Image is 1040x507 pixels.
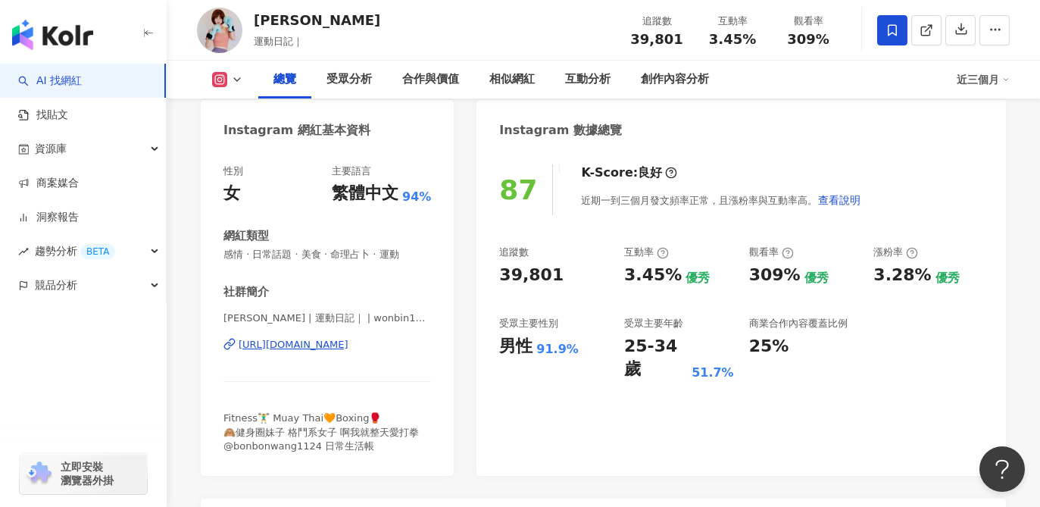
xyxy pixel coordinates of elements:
div: 309% [749,264,801,287]
div: 近期一到三個月發文頻率正常，且漲粉率與互動率高。 [581,185,861,215]
span: 94% [402,189,431,205]
div: 25% [749,335,789,358]
div: 39,801 [499,264,564,287]
div: 商業合作內容覆蓋比例 [749,317,848,330]
div: 互動率 [704,14,761,29]
div: 優秀 [686,270,710,286]
span: 趨勢分析 [35,234,115,268]
a: 洞察報告 [18,210,79,225]
button: 查看說明 [817,185,861,215]
div: K-Score : [581,164,677,181]
span: 競品分析 [35,268,77,302]
div: 91.9% [536,341,579,358]
div: 合作與價值 [402,70,459,89]
span: 39,801 [630,31,682,47]
img: logo [12,20,93,50]
div: 社群簡介 [223,284,269,300]
div: 性別 [223,164,243,178]
div: 觀看率 [749,246,794,259]
img: chrome extension [24,462,54,486]
div: 良好 [638,164,662,181]
div: 優秀 [804,270,829,286]
a: 找貼文 [18,108,68,123]
a: chrome extension立即安裝 瀏覽器外掛 [20,453,147,494]
div: Instagram 網紅基本資料 [223,122,370,139]
div: 男性 [499,335,532,358]
div: 網紅類型 [223,228,269,244]
div: 相似網紅 [489,70,535,89]
iframe: Help Scout Beacon - Open [979,446,1025,492]
div: 互動分析 [565,70,611,89]
a: 商案媒合 [18,176,79,191]
div: 近三個月 [957,67,1010,92]
span: 查看說明 [818,194,860,206]
div: 25-34 歲 [624,335,688,382]
div: 87 [499,174,537,205]
img: KOL Avatar [197,8,242,53]
div: 3.28% [873,264,931,287]
div: 總覽 [273,70,296,89]
div: BETA [80,244,115,259]
span: 立即安裝 瀏覽器外掛 [61,460,114,487]
div: 51.7% [692,365,734,381]
span: Fitness🏋️‍♂️ Muay Thai🧡Boxing🥊 🙈健身圈妹子 格鬥系女子 啊我就整天愛打拳 @bonbonwang1124 日常生活帳 [223,412,419,451]
a: searchAI 找網紅 [18,74,82,89]
span: 309% [787,32,829,47]
div: Instagram 數據總覽 [499,122,622,139]
span: rise [18,246,29,257]
div: 3.45% [624,264,682,287]
div: 受眾主要年齡 [624,317,683,330]
div: 受眾分析 [326,70,372,89]
div: 漲粉率 [873,246,918,259]
span: 感情 · 日常話題 · 美食 · 命理占卜 · 運動 [223,248,431,261]
div: 受眾主要性別 [499,317,558,330]
div: 互動率 [624,246,669,259]
span: [PERSON_NAME] | 運動日記｜ | wonbin1124 [223,311,431,325]
span: 資源庫 [35,132,67,166]
div: 追蹤數 [499,246,529,259]
a: [URL][DOMAIN_NAME] [223,338,431,352]
div: [PERSON_NAME] [254,11,380,30]
div: 觀看率 [779,14,837,29]
div: 女 [223,182,240,205]
div: 創作內容分析 [641,70,709,89]
div: 優秀 [935,270,960,286]
div: [URL][DOMAIN_NAME] [239,338,348,352]
span: 3.45% [709,32,756,47]
div: 主要語言 [332,164,371,178]
div: 追蹤數 [628,14,686,29]
div: 繁體中文 [332,182,398,205]
span: 運動日記｜ [254,36,303,47]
